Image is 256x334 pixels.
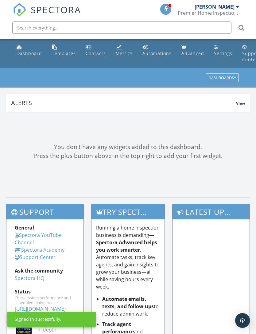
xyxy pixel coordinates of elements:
span: SPECTORA [31,3,81,16]
li: to reduce admin work. [102,295,160,317]
strong: Automate emails, texts, and follow-ups [102,296,154,310]
div: [PERSON_NAME] [195,4,235,10]
div: Premier Home Inspections [178,10,239,16]
a: Spectora HQ [15,275,44,281]
a: [URL][DOMAIN_NAME] [15,305,66,312]
div: Status [15,288,75,295]
a: Dashboard [14,42,45,59]
h3: Latest Updates [173,204,250,219]
strong: General [15,224,34,231]
div: Templates [52,50,76,56]
div: Ask the community [15,267,75,274]
h3: Support [6,204,83,219]
img: The Best Home Inspection Software - Spectora [13,3,26,17]
div: Check system performance and scheduled maintenance. [15,295,75,305]
div: Dashboards [208,76,236,80]
div: Advanced [181,50,204,56]
div: Dashboard [17,50,42,56]
a: SPECTORA [13,8,81,21]
div: Open Intercom Messenger [235,313,250,328]
a: Settings [211,42,235,59]
a: Templates [49,42,78,59]
a: Automations (Basic) [140,42,174,59]
div: Automations [142,50,172,56]
div: Metrics [116,50,133,56]
div: Signed in successfully. [15,316,61,322]
input: Search everything... [12,22,231,34]
div: Press the plus button above in the top right to add your first widget. [6,151,250,160]
div: You don't have any widgets added to this dashboard. [6,143,250,151]
a: Contacts [83,42,108,59]
a: Advanced [179,42,207,59]
a: Metrics [113,42,135,59]
h3: Try spectora advanced [DATE] [91,204,165,219]
button: Dashboards [206,74,239,82]
strong: Spectora Advanced helps you work smarter [96,239,157,253]
div: Settings [214,50,232,56]
a: Spectora Academy [15,246,64,253]
a: Spectora YouTube Channel [15,232,62,246]
div: Alerts [11,99,236,107]
div: Contacts [86,50,106,56]
span: View [236,101,245,106]
a: Support Center [15,254,56,261]
p: Running a home inspection business is demanding— . Automate tasks, track key agents, and gain ins... [96,224,160,290]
